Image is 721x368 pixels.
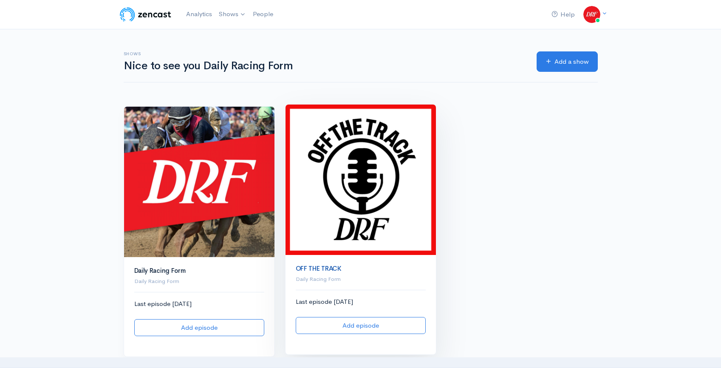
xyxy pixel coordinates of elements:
[124,60,526,72] h1: Nice to see you Daily Racing Form
[124,51,526,56] h6: Shows
[134,266,186,275] a: Daily Racing Form
[296,317,426,334] a: Add episode
[286,105,436,255] img: OFF THE TRACK
[296,297,426,334] div: Last episode [DATE]
[296,275,426,283] p: Daily Racing Form
[583,6,600,23] img: ...
[548,6,578,24] a: Help
[537,51,598,72] a: Add a show
[119,6,172,23] img: ZenCast Logo
[249,5,277,23] a: People
[134,299,264,336] div: Last episode [DATE]
[134,319,264,337] a: Add episode
[124,107,274,257] img: Daily Racing Form
[296,264,342,272] a: OFF THE TRACK
[183,5,215,23] a: Analytics
[134,277,264,286] p: Daily Racing Form
[215,5,249,24] a: Shows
